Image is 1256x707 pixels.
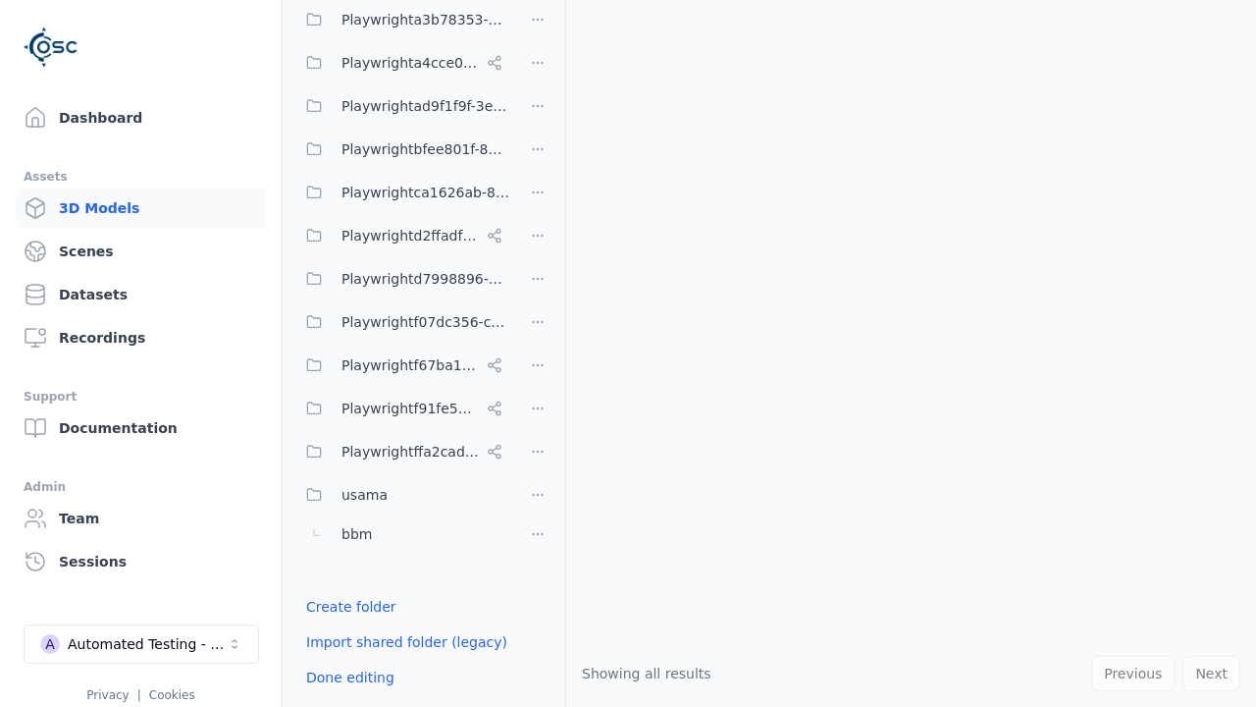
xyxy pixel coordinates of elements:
span: | [137,688,141,702]
button: Playwrightca1626ab-8cec-4ddc-b85a-2f9392fe08d1 [294,173,510,212]
div: Automated Testing - Playwright [68,634,227,654]
div: Support [24,385,258,408]
span: Playwrightd2ffadf0-c973-454c-8fcf-dadaeffcb802 [341,224,479,247]
a: Scenes [16,232,266,271]
button: Done editing [294,660,406,695]
span: Playwrightf91fe523-dd75-44f3-a953-451f6070cb42 [341,397,479,420]
button: Playwrightd2ffadf0-c973-454c-8fcf-dadaeffcb802 [294,216,510,255]
span: Playwrighta4cce06a-a8e6-4c0d-bfc1-93e8d78d750a [341,51,479,75]
button: Playwrightf07dc356-cd0a-4c13-b6ff-baf20f868ebb [294,302,510,342]
span: Playwrightca1626ab-8cec-4ddc-b85a-2f9392fe08d1 [341,181,510,204]
button: Playwrightd7998896-8460-4943-95e1-84c982ed2afc [294,259,510,299]
span: Playwrighta3b78353-5999-46c5-9eab-70007203469a [341,8,510,31]
span: usama [341,483,388,507]
a: Dashboard [16,98,266,137]
button: Select a workspace [24,625,259,664]
a: Sessions [16,542,266,581]
button: Playwrightbfee801f-8be1-42a6-b774-94c49e43b650 [294,130,510,169]
div: Assets [24,165,258,189]
span: Playwrightf67ba199-386a-42d1-aebc-3b37e79c7296 [341,353,479,377]
span: Playwrightad9f1f9f-3e6a-4231-8f19-c506bf64a382 [341,94,510,118]
span: Playwrightffa2cad8-0214-4c2f-a758-8e9593c5a37e [341,440,479,463]
button: usama [294,475,510,515]
a: Recordings [16,318,266,357]
a: Datasets [16,275,266,314]
a: Cookies [149,688,195,702]
div: A [40,634,60,654]
img: Logo [24,20,78,75]
a: Team [16,499,266,538]
a: Documentation [16,408,266,448]
span: Playwrightbfee801f-8be1-42a6-b774-94c49e43b650 [341,137,510,161]
div: Admin [24,475,258,499]
span: Showing all results [582,666,711,681]
a: Privacy [86,688,129,702]
a: Create folder [306,597,396,617]
button: Playwrightf67ba199-386a-42d1-aebc-3b37e79c7296 [294,346,510,385]
a: 3D Models [16,189,266,228]
button: Playwrightffa2cad8-0214-4c2f-a758-8e9593c5a37e [294,432,510,471]
button: bbm [294,515,510,554]
button: Playwrightf91fe523-dd75-44f3-a953-451f6070cb42 [294,389,510,428]
span: Playwrightf07dc356-cd0a-4c13-b6ff-baf20f868ebb [341,310,510,334]
span: bbm [341,522,372,546]
button: Create folder [294,589,408,625]
span: Playwrightd7998896-8460-4943-95e1-84c982ed2afc [341,267,510,291]
button: Import shared folder (legacy) [294,625,519,660]
button: Playwrightad9f1f9f-3e6a-4231-8f19-c506bf64a382 [294,86,510,126]
a: Import shared folder (legacy) [306,632,507,652]
button: Playwrighta4cce06a-a8e6-4c0d-bfc1-93e8d78d750a [294,43,510,82]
